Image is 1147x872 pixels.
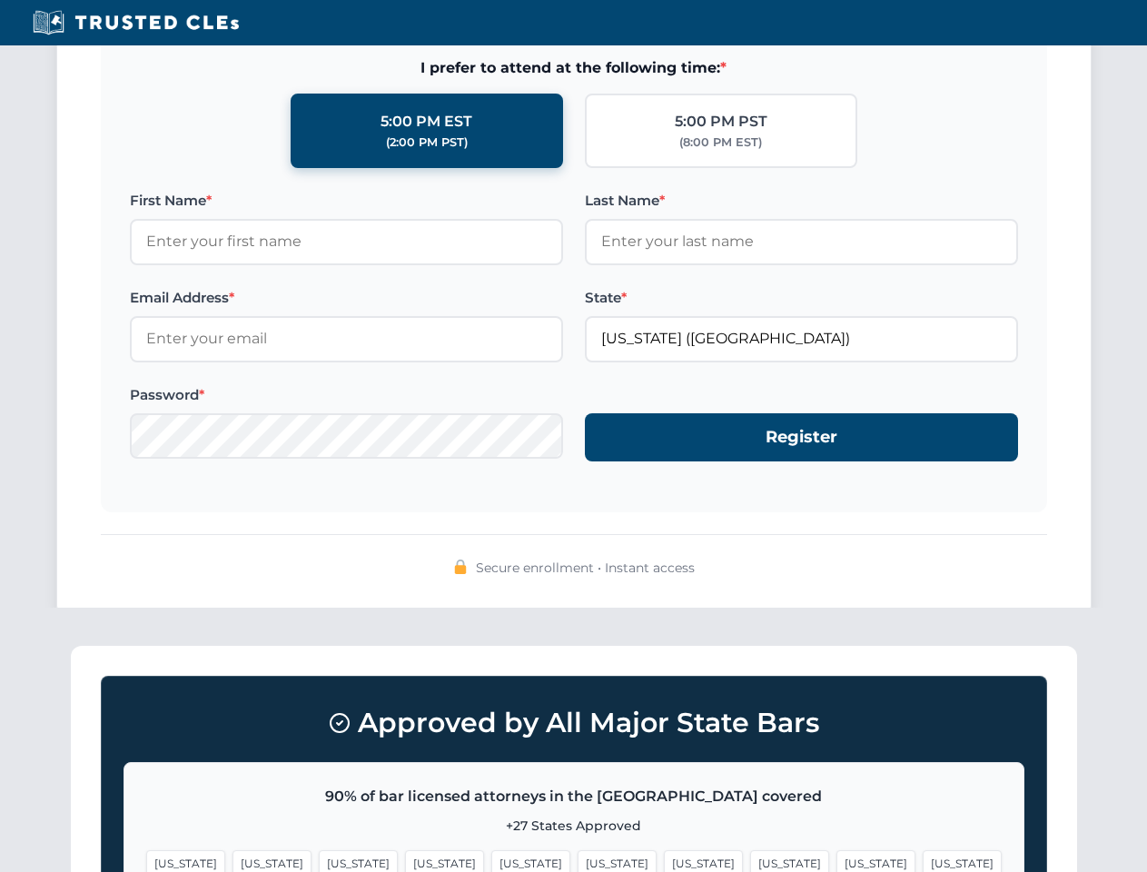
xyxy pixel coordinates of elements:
[585,316,1018,362] input: Florida (FL)
[130,316,563,362] input: Enter your email
[146,785,1002,808] p: 90% of bar licensed attorneys in the [GEOGRAPHIC_DATA] covered
[453,560,468,574] img: 🔒
[585,287,1018,309] label: State
[130,190,563,212] label: First Name
[27,9,244,36] img: Trusted CLEs
[585,190,1018,212] label: Last Name
[585,413,1018,461] button: Register
[124,699,1024,748] h3: Approved by All Major State Bars
[381,110,472,134] div: 5:00 PM EST
[130,219,563,264] input: Enter your first name
[386,134,468,152] div: (2:00 PM PST)
[675,110,767,134] div: 5:00 PM PST
[585,219,1018,264] input: Enter your last name
[476,558,695,578] span: Secure enrollment • Instant access
[130,287,563,309] label: Email Address
[130,56,1018,80] span: I prefer to attend at the following time:
[146,816,1002,836] p: +27 States Approved
[679,134,762,152] div: (8:00 PM EST)
[130,384,563,406] label: Password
